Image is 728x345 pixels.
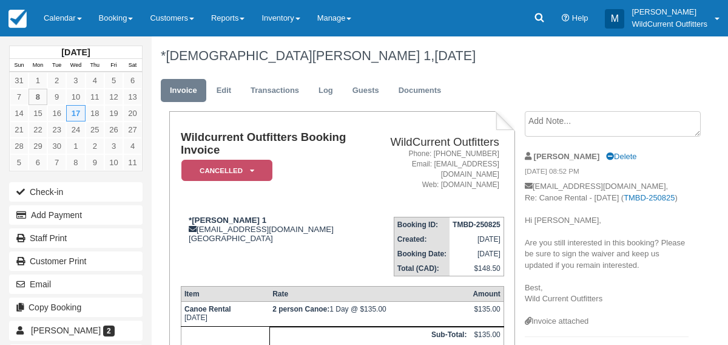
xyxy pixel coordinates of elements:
[241,79,308,103] a: Transactions
[29,138,47,154] a: 29
[389,79,451,103] a: Documents
[10,89,29,105] a: 7
[104,105,123,121] a: 19
[470,327,504,343] td: $135.00
[47,121,66,138] a: 23
[29,89,47,105] a: 8
[66,89,85,105] a: 10
[10,121,29,138] a: 21
[123,72,142,89] a: 6
[624,193,675,202] a: TMBD-250825
[86,121,104,138] a: 25
[534,152,600,161] strong: [PERSON_NAME]
[343,79,388,103] a: Guests
[309,79,342,103] a: Log
[9,321,143,340] a: [PERSON_NAME] 2
[161,79,206,103] a: Invoice
[269,302,470,327] td: 1 Day @ $135.00
[66,154,85,171] a: 8
[450,247,504,261] td: [DATE]
[9,251,143,271] a: Customer Print
[86,72,104,89] a: 4
[104,59,123,72] th: Fri
[104,138,123,154] a: 3
[368,149,499,191] address: Phone: [PHONE_NUMBER] Email: [EMAIL_ADDRESS][DOMAIN_NAME] Web: [DOMAIN_NAME]
[184,305,231,313] strong: Canoe Rental
[123,121,142,138] a: 27
[66,59,85,72] th: Wed
[9,228,143,248] a: Staff Print
[562,15,570,22] i: Help
[181,159,268,182] a: Cancelled
[104,89,123,105] a: 12
[394,217,450,233] th: Booking ID:
[10,105,29,121] a: 14
[123,105,142,121] a: 20
[123,154,142,171] a: 11
[470,287,504,302] th: Amount
[394,247,450,261] th: Booking Date:
[66,138,85,154] a: 1
[47,72,66,89] a: 2
[181,287,269,302] th: Item
[572,13,588,22] span: Help
[66,72,85,89] a: 3
[434,48,476,63] span: [DATE]
[103,326,115,336] span: 2
[181,160,272,181] em: Cancelled
[272,305,329,313] strong: 2 person Canoe
[9,182,143,202] button: Check-in
[86,138,104,154] a: 2
[207,79,240,103] a: Edit
[473,305,500,323] div: $135.00
[181,302,269,327] td: [DATE]
[66,121,85,138] a: 24
[368,136,499,149] h2: WildCurrent Outfitters
[86,105,104,121] a: 18
[86,59,104,72] th: Thu
[86,89,104,105] a: 11
[66,105,85,121] a: 17
[394,232,450,247] th: Created:
[9,298,143,317] button: Copy Booking
[269,327,470,343] th: Sub-Total:
[189,216,266,225] strong: *[PERSON_NAME] 1
[29,121,47,138] a: 22
[161,49,689,63] h1: *[DEMOGRAPHIC_DATA][PERSON_NAME] 1,
[104,121,123,138] a: 26
[29,72,47,89] a: 1
[632,18,707,30] p: WildCurrent Outfitters
[47,138,66,154] a: 30
[10,59,29,72] th: Sun
[394,261,450,276] th: Total (CAD):
[525,316,689,327] div: Invoice attached
[29,105,47,121] a: 15
[450,261,504,276] td: $148.50
[86,154,104,171] a: 9
[9,205,143,225] button: Add Payment
[269,287,470,302] th: Rate
[525,181,689,316] p: [EMAIL_ADDRESS][DOMAIN_NAME], Re: Canoe Rental - [DATE] ( ) Hi [PERSON_NAME], Are you still inter...
[61,47,90,57] strong: [DATE]
[31,326,101,335] span: [PERSON_NAME]
[123,59,142,72] th: Sat
[47,154,66,171] a: 7
[104,72,123,89] a: 5
[29,59,47,72] th: Mon
[181,216,363,243] div: [EMAIL_ADDRESS][DOMAIN_NAME] [GEOGRAPHIC_DATA]
[632,6,707,18] p: [PERSON_NAME]
[525,166,689,180] em: [DATE] 08:52 PM
[29,154,47,171] a: 6
[47,89,66,105] a: 9
[181,131,363,156] h1: Wildcurrent Outfitters Booking Invoice
[123,138,142,154] a: 4
[9,275,143,294] button: Email
[10,138,29,154] a: 28
[8,10,27,28] img: checkfront-main-nav-mini-logo.png
[10,154,29,171] a: 5
[47,59,66,72] th: Tue
[450,232,504,247] td: [DATE]
[10,72,29,89] a: 31
[605,9,624,29] div: M
[606,152,636,161] a: Delete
